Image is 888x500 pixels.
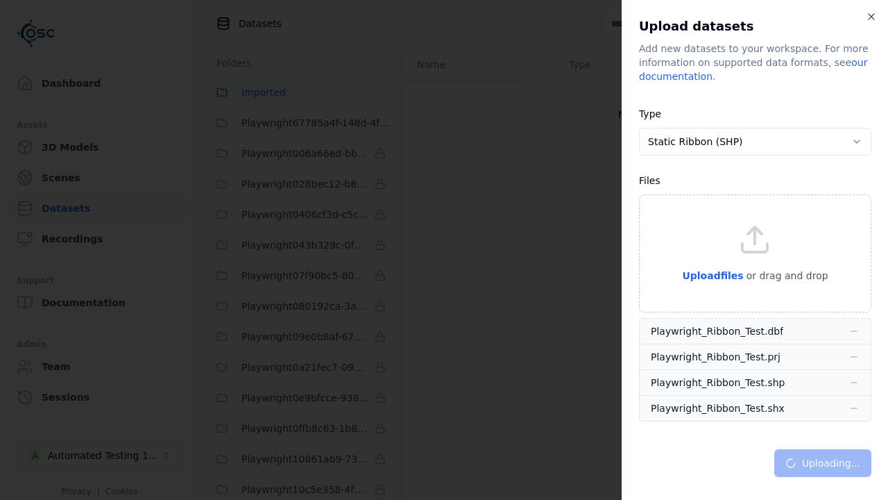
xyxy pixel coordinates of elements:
p: or drag and drop [744,267,828,284]
label: Files [639,175,660,186]
h2: Upload datasets [639,17,871,36]
label: Type [639,108,661,119]
div: Playwright_Ribbon_Test.prj [651,350,780,364]
div: Playwright_Ribbon_Test.shp [651,376,785,390]
div: Playwright_Ribbon_Test.shx [651,401,785,415]
div: Add new datasets to your workspace. For more information on supported data formats, see . [639,42,871,83]
span: Upload files [682,270,743,281]
div: Playwright_Ribbon_Test.dbf [651,324,783,338]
